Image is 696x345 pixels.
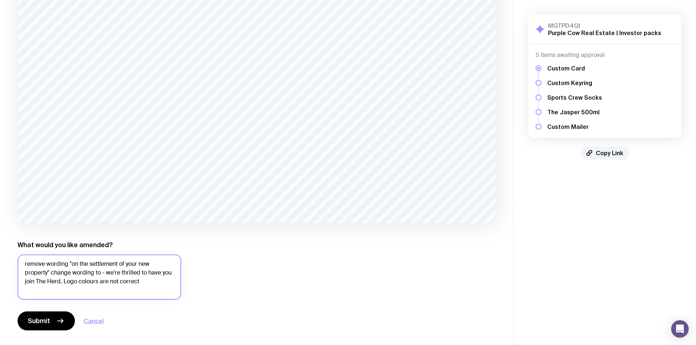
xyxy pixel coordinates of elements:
span: Submit [28,317,50,325]
h5: Custom Keyring [547,79,602,87]
h5: Custom Card [547,65,602,72]
h4: 5 items awaiting approval [536,51,674,59]
h2: Purple Cow Real Estate | Investor packs [548,29,661,37]
h3: MGTPD4QI [548,22,661,29]
button: Copy Link [581,146,629,160]
label: What would you like amended? [18,241,113,249]
span: Copy Link [596,149,623,157]
h5: Custom Mailer [547,123,602,130]
button: Cancel [84,317,104,325]
h5: Sports Crew Socks [547,94,602,101]
button: Submit [18,311,75,330]
h5: The Jasper 500ml [547,108,602,116]
div: Open Intercom Messenger [671,320,689,338]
